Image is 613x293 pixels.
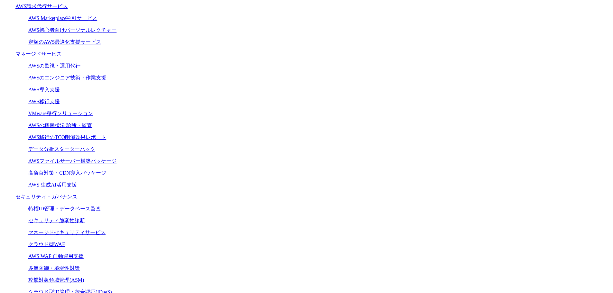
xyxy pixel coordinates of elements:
a: AWSファイルサーバー構築パッケージ [28,158,116,164]
a: AWS 生成AI活用支援 [28,182,77,188]
a: データ分析スターターパック [28,146,95,152]
a: AWSのエンジニア技術・作業支援 [28,75,106,80]
a: 多層防御・脆弱性対策 [28,265,80,271]
a: AWS移行支援 [28,99,60,104]
a: クラウド型WAF [28,242,65,247]
a: AWS導入支援 [28,87,60,92]
a: マネージドサービス [15,51,62,57]
a: セキュリティ・ガバナンス [15,194,77,199]
a: セキュリティ脆弱性診断 [28,218,85,223]
a: 特権ID管理・データベース監査 [28,206,101,211]
a: マネージドセキュリティサービス [28,230,106,235]
a: AWS初心者向けパーソナルレクチャー [28,27,116,33]
a: 定額のAWS最適化支援サービス [28,39,101,45]
a: AWSの稼働状況 診断・監査 [28,123,92,128]
a: 攻撃対象領域管理(ASM) [28,277,84,283]
a: AWSの監視・運用代行 [28,63,80,69]
a: AWS WAF 自動運用支援 [28,253,84,259]
a: VMware移行ソリューション [28,111,93,116]
a: AWS移行のTCO削減効果レポート [28,134,106,140]
a: AWS請求代行サービス [15,4,68,9]
a: 高負荷対策・CDN導入パッケージ [28,170,106,176]
a: AWS Marketplace割引サービス [28,15,97,21]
